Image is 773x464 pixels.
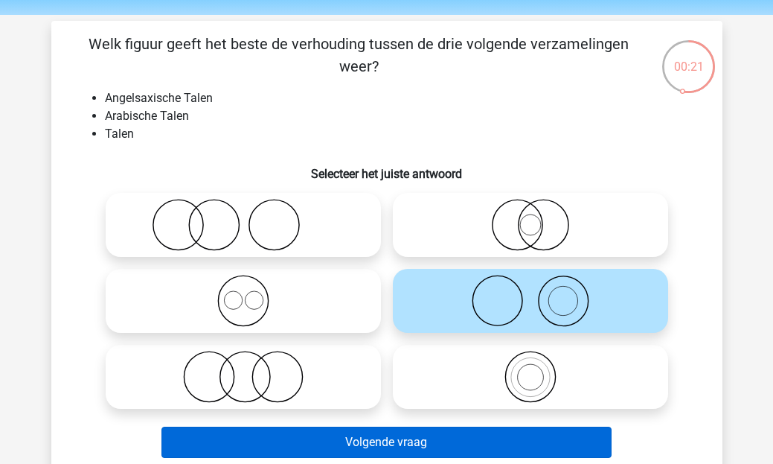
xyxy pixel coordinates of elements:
li: Angelsaxische Talen [105,89,699,107]
li: Talen [105,125,699,143]
h6: Selecteer het juiste antwoord [75,155,699,181]
div: 00:21 [661,39,716,76]
li: Arabische Talen [105,107,699,125]
p: Welk figuur geeft het beste de verhouding tussen de drie volgende verzamelingen weer? [75,33,643,77]
button: Volgende vraag [161,427,612,458]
